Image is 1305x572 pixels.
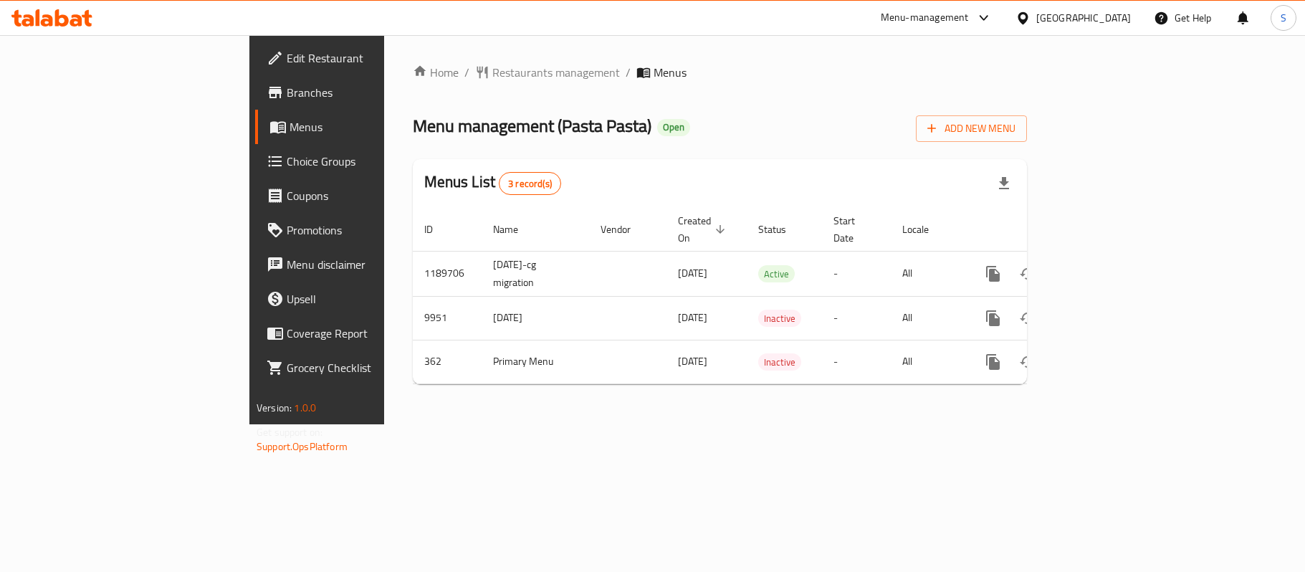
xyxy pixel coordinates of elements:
span: Status [758,221,805,238]
button: more [976,257,1010,291]
th: Actions [965,208,1125,252]
span: Menus [654,64,687,81]
a: Branches [255,75,467,110]
a: Grocery Checklist [255,351,467,385]
span: Edit Restaurant [287,49,456,67]
span: Get support on: [257,423,322,442]
span: ID [424,221,451,238]
span: Coupons [287,187,456,204]
td: All [891,296,965,340]
a: Support.OpsPlatform [257,437,348,456]
span: Upsell [287,290,456,308]
a: Upsell [255,282,467,316]
button: Change Status [1010,301,1045,335]
span: Restaurants management [492,64,620,81]
span: Name [493,221,537,238]
div: Inactive [758,353,801,371]
div: Open [657,119,690,136]
button: more [976,301,1010,335]
a: Menus [255,110,467,144]
span: Open [657,121,690,133]
span: S [1281,10,1286,26]
span: Add New Menu [927,120,1015,138]
td: Primary Menu [482,340,589,383]
a: Coverage Report [255,316,467,351]
td: [DATE] [482,296,589,340]
div: Export file [987,166,1021,201]
button: Change Status [1010,345,1045,379]
button: Change Status [1010,257,1045,291]
td: - [822,296,891,340]
td: - [822,251,891,296]
a: Promotions [255,213,467,247]
a: Choice Groups [255,144,467,178]
a: Coupons [255,178,467,213]
span: [DATE] [678,352,707,371]
span: Menu management ( Pasta Pasta ) [413,110,651,142]
nav: breadcrumb [413,64,1027,81]
a: Menu disclaimer [255,247,467,282]
div: Total records count [499,172,561,195]
span: Inactive [758,354,801,371]
span: Coverage Report [287,325,456,342]
button: Add New Menu [916,115,1027,142]
span: 1.0.0 [294,399,316,417]
button: more [976,345,1010,379]
a: Restaurants management [475,64,620,81]
span: Active [758,266,795,282]
span: Menu disclaimer [287,256,456,273]
span: Vendor [601,221,649,238]
span: [DATE] [678,264,707,282]
li: / [626,64,631,81]
span: Menus [290,118,456,135]
div: Active [758,265,795,282]
h2: Menus List [424,171,561,195]
td: All [891,251,965,296]
a: Edit Restaurant [255,41,467,75]
td: All [891,340,965,383]
span: Branches [287,84,456,101]
div: [GEOGRAPHIC_DATA] [1036,10,1131,26]
span: Inactive [758,310,801,327]
table: enhanced table [413,208,1125,384]
div: Menu-management [881,9,969,27]
span: Created On [678,212,730,247]
span: Locale [902,221,947,238]
td: - [822,340,891,383]
span: [DATE] [678,308,707,327]
span: Choice Groups [287,153,456,170]
td: [DATE]-cg migration [482,251,589,296]
span: 3 record(s) [499,177,560,191]
span: Start Date [833,212,874,247]
span: Grocery Checklist [287,359,456,376]
span: Promotions [287,221,456,239]
span: Version: [257,399,292,417]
